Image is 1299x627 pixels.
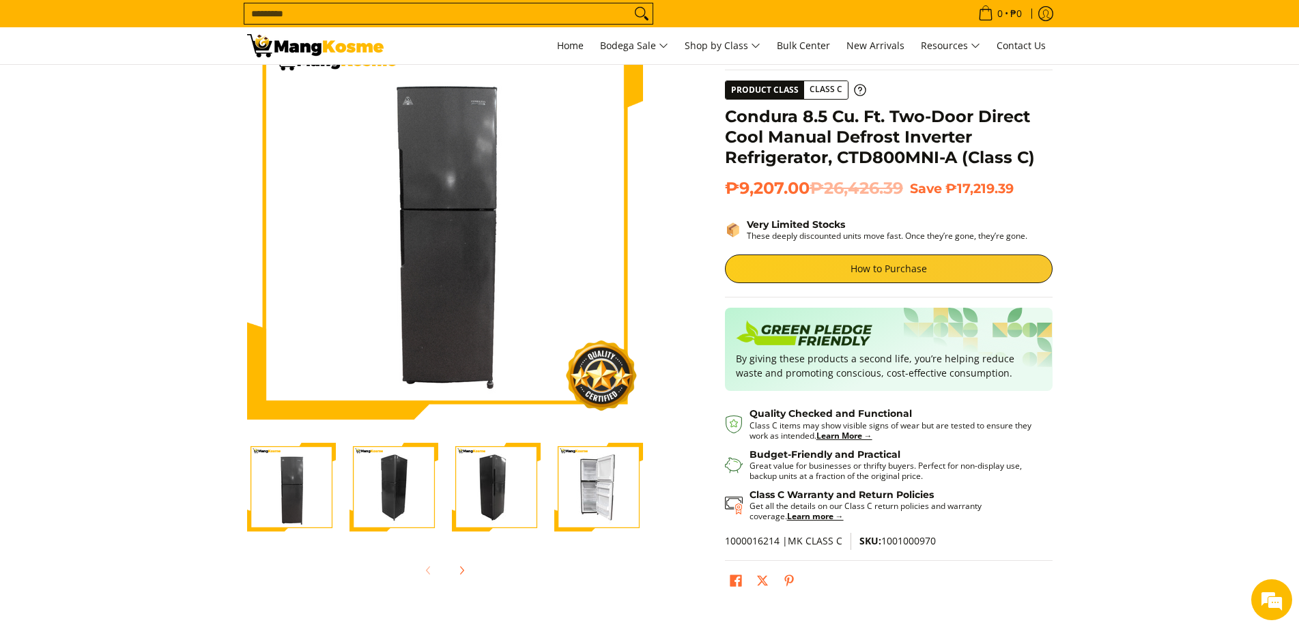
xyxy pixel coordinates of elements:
a: Learn more → [787,510,844,522]
div: Minimize live chat window [224,7,257,40]
p: Class C items may show visible signs of wear but are tested to ensure they work as intended. [750,420,1039,441]
h1: Condura 8.5 Cu. Ft. Two-Door Direct Cool Manual Defrost Inverter Refrigerator, CTD800MNI-A (Class C) [725,106,1053,168]
strong: Class C Warranty and Return Policies [750,489,934,501]
a: Product Class Class C [725,81,866,100]
del: ₱26,426.39 [810,178,903,199]
a: Resources [914,27,987,64]
a: Bulk Center [770,27,837,64]
p: By giving these products a second life, you’re helping reduce waste and promoting conscious, cost... [736,351,1042,380]
button: Next [446,555,476,585]
a: Learn More → [816,430,872,441]
span: Bulk Center [777,39,830,52]
span: Home [557,39,584,52]
span: Bodega Sale [600,38,668,55]
p: These deeply discounted units move fast. Once they’re gone, they’re gone. [747,231,1027,241]
a: Post on X [753,571,772,594]
span: New Arrivals [846,39,904,52]
strong: Budget-Friendly and Practical [750,448,900,461]
span: 1001000970 [859,534,936,547]
a: New Arrivals [840,27,911,64]
span: Product Class [726,81,804,99]
div: Chat with us now [71,76,229,94]
a: Shop by Class [678,27,767,64]
img: BUY NOW: Class C Condura 8.5 Cu. Ft. 2-Door Inverter Ref l Mang Kosme [247,34,384,57]
img: Condura 8.5 Cu. Ft. Two-Door Direct Cool Manual Defrost Inverter Refrigerator, CTD800MNI-A (Class C) [247,24,643,420]
span: 0 [995,9,1005,18]
span: ₱17,219.39 [945,180,1014,196]
span: ₱0 [1008,9,1024,18]
a: How to Purchase [725,254,1053,283]
a: Home [550,27,590,64]
strong: Very Limited Stocks [747,218,845,231]
span: Contact Us [997,39,1046,52]
span: Resources [921,38,980,55]
span: SKU: [859,534,881,547]
a: Bodega Sale [593,27,675,64]
p: Great value for businesses or thrifty buyers. Perfect for non-display use, backup units at a frac... [750,461,1039,481]
a: Pin on Pinterest [780,571,799,594]
span: Shop by Class [685,38,760,55]
img: Condura 8.5 Cu. Ft. Two-Door Direct Cool Manual Defrost Inverter Refrigerator, CTD800MNI-A (Class... [554,443,643,531]
span: • [974,6,1026,21]
a: Contact Us [990,27,1053,64]
textarea: Type your message and hit 'Enter' [7,373,260,420]
nav: Main Menu [397,27,1053,64]
span: Class C [804,81,848,98]
span: 1000016214 |MK CLASS C [725,534,842,547]
button: Search [631,3,653,24]
a: Share on Facebook [726,571,745,594]
span: Save [910,180,942,196]
p: Get all the details on our Class C return policies and warranty coverage. [750,501,1039,521]
span: ₱9,207.00 [725,178,903,199]
img: Condura 8.5 Cu. Ft. Two-Door Direct Cool Manual Defrost Inverter Refrigerator, CTD800MNI-A (Class... [247,443,336,531]
img: Badge sustainability green pledge friendly [736,319,872,351]
img: Condura 8.5 Cu. Ft. Two-Door Direct Cool Manual Defrost Inverter Refrigerator, CTD800MNI-A (Class... [452,443,541,531]
strong: Quality Checked and Functional [750,407,912,420]
img: Condura 8.5 Cu. Ft. Two-Door Direct Cool Manual Defrost Inverter Refrigerator, CTD800MNI-A (Class... [349,443,438,531]
span: We're online! [79,172,188,310]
